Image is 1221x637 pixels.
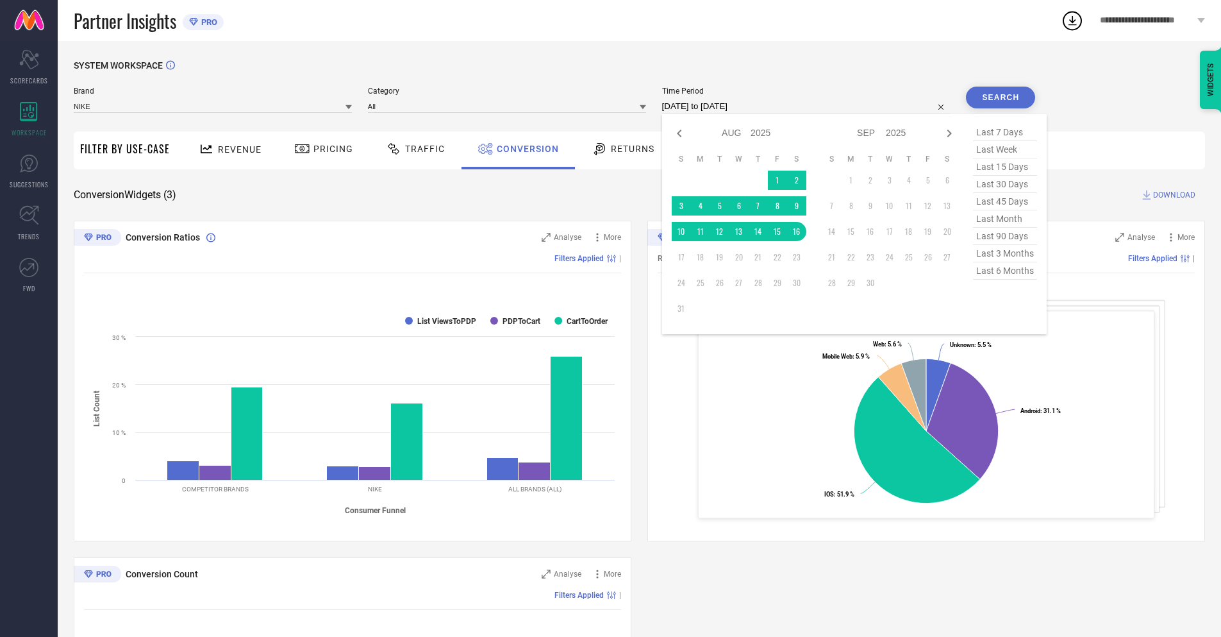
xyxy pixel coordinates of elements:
span: SYSTEM WORKSPACE [74,60,163,71]
button: Search [966,87,1035,108]
td: Thu Aug 14 2025 [749,222,768,241]
span: Revenue [218,144,262,155]
td: Sun Sep 28 2025 [822,273,842,293]
td: Fri Aug 01 2025 [768,171,787,190]
span: Returns [611,144,654,154]
div: Premium [74,229,121,248]
td: Wed Sep 17 2025 [880,222,899,241]
th: Sunday [822,154,842,164]
div: Premium [74,566,121,585]
span: DOWNLOAD [1153,189,1195,201]
td: Mon Sep 08 2025 [842,196,861,216]
span: SUGGESTIONS [10,180,49,189]
span: SCORECARDS [10,76,48,85]
span: last week [973,141,1037,158]
text: ALL BRANDS (ALL) [508,486,561,493]
td: Tue Sep 23 2025 [861,248,880,267]
tspan: Consumer Funnel [345,506,406,515]
td: Tue Aug 26 2025 [710,273,729,293]
svg: Zoom [1115,233,1124,242]
span: More [604,233,621,242]
text: : 51.9 % [824,491,854,498]
span: Revenue (% share) [658,254,720,263]
td: Sat Aug 23 2025 [787,248,806,267]
text: List ViewsToPDP [417,317,476,326]
td: Tue Sep 02 2025 [861,171,880,190]
span: Category [368,87,646,96]
text: 20 % [112,382,126,389]
td: Sun Sep 07 2025 [822,196,842,216]
span: Analyse [554,570,581,579]
span: | [619,591,621,600]
td: Thu Sep 18 2025 [899,222,918,241]
td: Sat Sep 27 2025 [938,248,957,267]
span: Analyse [554,233,581,242]
span: Conversion Count [126,569,198,579]
td: Fri Sep 26 2025 [918,248,938,267]
td: Fri Aug 22 2025 [768,248,787,267]
td: Fri Sep 12 2025 [918,196,938,216]
td: Sat Sep 13 2025 [938,196,957,216]
th: Saturday [787,154,806,164]
span: Filters Applied [1128,254,1177,263]
span: Conversion [497,144,559,154]
span: last 3 months [973,245,1037,262]
td: Tue Aug 19 2025 [710,248,729,267]
td: Tue Aug 12 2025 [710,222,729,241]
span: last 15 days [973,158,1037,176]
span: TRENDS [18,232,40,241]
div: Next month [942,126,957,141]
td: Tue Aug 05 2025 [710,196,729,216]
td: Tue Sep 30 2025 [861,273,880,293]
td: Tue Sep 16 2025 [861,222,880,241]
td: Mon Sep 01 2025 [842,171,861,190]
th: Monday [842,154,861,164]
tspan: Mobile Web [822,353,852,360]
svg: Zoom [542,233,551,242]
tspan: List Count [92,390,101,426]
td: Mon Sep 15 2025 [842,222,861,241]
td: Wed Sep 24 2025 [880,248,899,267]
text: : 5.6 % [873,341,902,348]
td: Mon Sep 29 2025 [842,273,861,293]
tspan: IOS [824,491,834,498]
td: Tue Sep 09 2025 [861,196,880,216]
td: Fri Aug 29 2025 [768,273,787,293]
span: | [1193,254,1195,263]
text: NIKE [368,486,382,493]
td: Sat Aug 09 2025 [787,196,806,216]
span: Pricing [313,144,353,154]
div: Open download list [1061,9,1084,32]
td: Mon Aug 04 2025 [691,196,710,216]
th: Saturday [938,154,957,164]
span: Filter By Use-Case [80,141,170,157]
span: last 45 days [973,193,1037,210]
span: Conversion Ratios [126,232,200,242]
td: Thu Aug 28 2025 [749,273,768,293]
span: last 30 days [973,176,1037,193]
td: Wed Aug 06 2025 [729,196,749,216]
td: Sun Aug 24 2025 [672,273,691,293]
th: Friday [918,154,938,164]
td: Fri Sep 05 2025 [918,171,938,190]
text: PDPToCart [503,317,540,326]
th: Wednesday [729,154,749,164]
tspan: Unknown [950,341,974,348]
th: Wednesday [880,154,899,164]
text: 0 [122,477,126,484]
text: 30 % [112,334,126,341]
td: Mon Aug 18 2025 [691,248,710,267]
td: Fri Aug 08 2025 [768,196,787,216]
td: Thu Sep 25 2025 [899,248,918,267]
span: More [1177,233,1195,242]
span: last 7 days [973,124,1037,141]
div: Previous month [672,126,687,141]
th: Tuesday [861,154,880,164]
span: | [619,254,621,263]
td: Sun Aug 17 2025 [672,248,691,267]
td: Mon Sep 22 2025 [842,248,861,267]
td: Mon Aug 11 2025 [691,222,710,241]
td: Thu Sep 04 2025 [899,171,918,190]
span: More [604,570,621,579]
td: Sat Sep 20 2025 [938,222,957,241]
